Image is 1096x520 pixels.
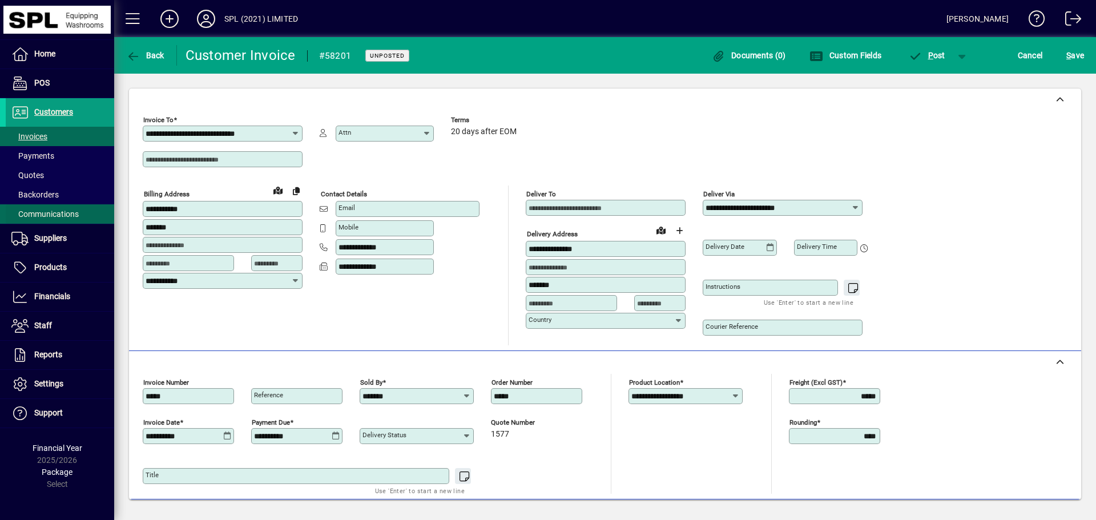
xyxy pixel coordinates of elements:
span: Suppliers [34,233,67,243]
mat-label: Invoice number [143,378,189,386]
mat-label: Delivery time [797,243,837,251]
span: 1577 [491,430,509,439]
span: P [928,51,933,60]
mat-label: Sold by [360,378,382,386]
span: 20 days after EOM [451,127,517,136]
button: Cancel [1015,45,1046,66]
button: Choose address [670,221,688,240]
a: Home [6,40,114,68]
mat-label: Deliver To [526,190,556,198]
span: Documents (0) [712,51,786,60]
a: Quotes [6,166,114,185]
mat-label: Reference [254,391,283,399]
a: POS [6,69,114,98]
span: Financials [34,292,70,301]
mat-label: Deliver via [703,190,735,198]
a: Communications [6,204,114,224]
mat-label: Delivery status [362,431,406,439]
mat-label: Email [339,204,355,212]
span: Unposted [370,52,405,59]
button: Add [151,9,188,29]
mat-label: Delivery date [706,243,744,251]
button: Post [902,45,951,66]
mat-label: Invoice date [143,418,180,426]
span: S [1066,51,1071,60]
a: View on map [269,181,287,199]
span: Quotes [11,171,44,180]
span: Backorders [11,190,59,199]
span: Custom Fields [809,51,881,60]
span: Invoices [11,132,47,141]
mat-label: Instructions [706,283,740,291]
button: Copy to Delivery address [287,182,305,200]
span: Communications [11,209,79,219]
div: Customer Invoice [186,46,296,65]
span: Package [42,467,72,477]
span: Home [34,49,55,58]
a: Payments [6,146,114,166]
mat-hint: Use 'Enter' to start a new line [375,484,465,497]
mat-label: Title [146,471,159,479]
mat-label: Freight (excl GST) [789,378,843,386]
span: POS [34,78,50,87]
a: Invoices [6,127,114,146]
span: ost [908,51,945,60]
span: Support [34,408,63,417]
a: Settings [6,370,114,398]
span: Products [34,263,67,272]
span: Cancel [1018,46,1043,65]
span: Reports [34,350,62,359]
div: [PERSON_NAME] [946,10,1009,28]
mat-label: Invoice To [143,116,174,124]
mat-label: Courier Reference [706,323,758,330]
span: Customers [34,107,73,116]
span: Financial Year [33,444,82,453]
a: Staff [6,312,114,340]
mat-label: Mobile [339,223,358,231]
span: Settings [34,379,63,388]
app-page-header-button: Back [114,45,177,66]
div: #58201 [319,47,352,65]
span: ave [1066,46,1084,65]
a: Support [6,399,114,428]
button: Profile [188,9,224,29]
a: Logout [1057,2,1082,39]
a: Reports [6,341,114,369]
span: Payments [11,151,54,160]
mat-label: Payment due [252,418,290,426]
div: SPL (2021) LIMITED [224,10,298,28]
a: Products [6,253,114,282]
button: Save [1063,45,1087,66]
button: Documents (0) [709,45,789,66]
mat-label: Country [529,316,551,324]
a: Suppliers [6,224,114,253]
a: Backorders [6,185,114,204]
mat-label: Order number [491,378,533,386]
button: Custom Fields [807,45,884,66]
mat-label: Rounding [789,418,817,426]
button: Back [123,45,167,66]
a: Knowledge Base [1020,2,1045,39]
a: View on map [652,221,670,239]
span: Back [126,51,164,60]
span: Quote number [491,419,559,426]
mat-label: Attn [339,128,351,136]
mat-label: Product location [629,378,680,386]
mat-hint: Use 'Enter' to start a new line [764,296,853,309]
span: Staff [34,321,52,330]
a: Financials [6,283,114,311]
span: Terms [451,116,519,124]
